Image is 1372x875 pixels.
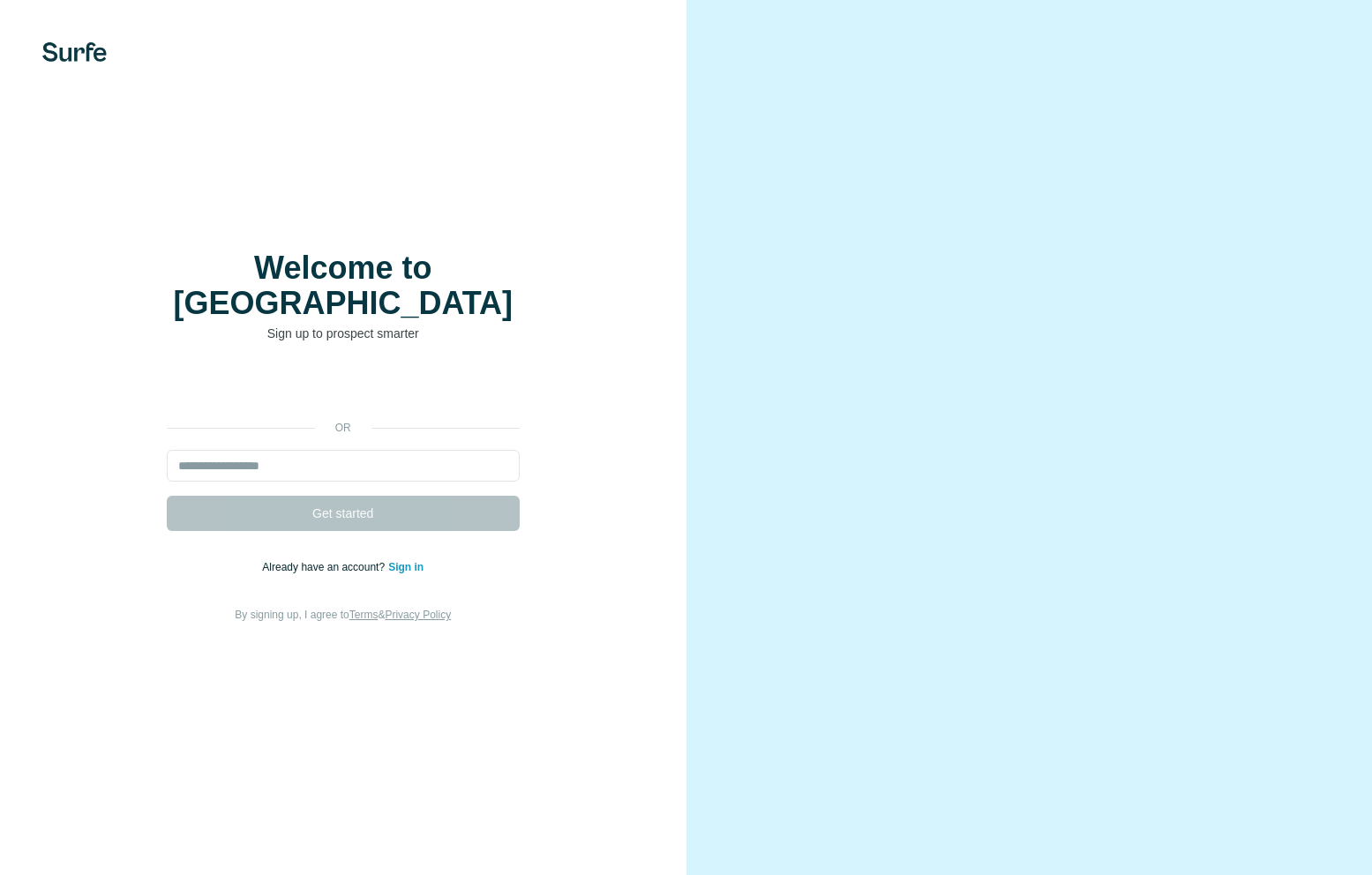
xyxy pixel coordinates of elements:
[42,42,107,62] img: Surfe's logo
[349,609,379,621] a: Terms
[158,369,529,408] iframe: Кнопка "Войти с аккаунтом Google"
[385,609,451,621] a: Privacy Policy
[235,609,451,621] span: By signing up, I agree to &
[167,251,520,321] h1: Welcome to [GEOGRAPHIC_DATA]
[262,561,388,573] span: Already have an account?
[388,561,424,573] a: Sign in
[167,325,520,342] p: Sign up to prospect smarter
[1009,18,1354,239] iframe: Диалоговое окно "Войти с аккаунтом Google"
[315,420,371,436] p: or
